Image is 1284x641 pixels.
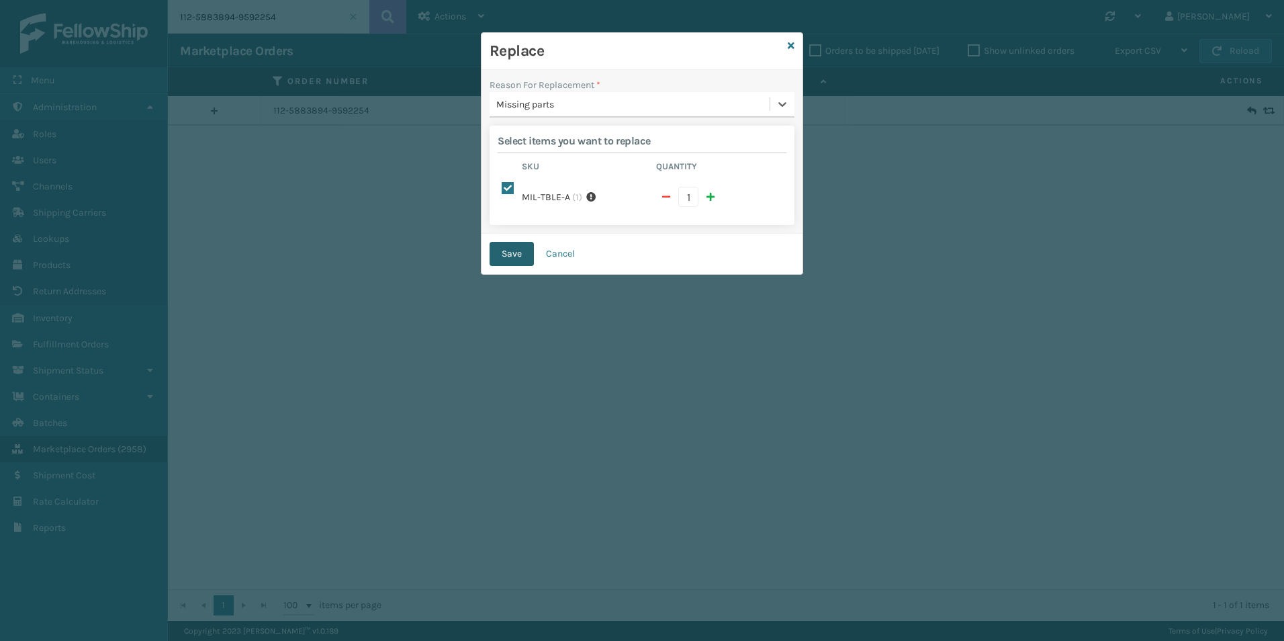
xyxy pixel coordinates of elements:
button: Cancel [534,242,587,266]
span: ( 1 ) [572,190,582,204]
label: MIL-TBLE-A [522,190,570,204]
label: Reason For Replacement [490,78,600,92]
th: Sku [518,161,652,177]
div: Missing parts [496,97,771,112]
h2: Select items you want to replace [498,134,786,148]
th: Quantity [652,161,786,177]
h3: Replace [490,41,782,61]
button: Save [490,242,534,266]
